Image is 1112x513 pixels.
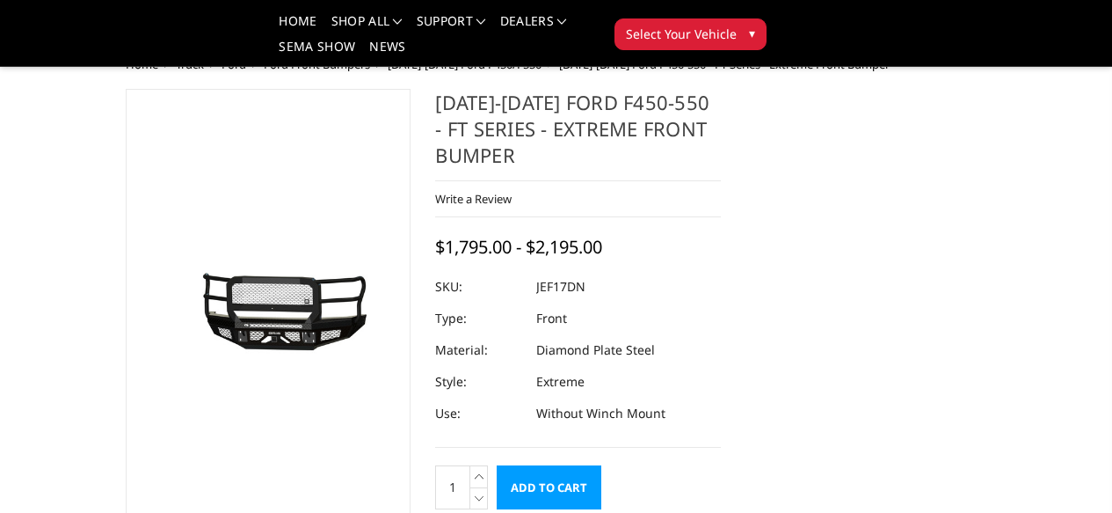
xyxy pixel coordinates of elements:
span: ▾ [749,24,755,42]
dt: SKU: [435,271,523,303]
a: shop all [331,15,403,40]
dd: JEF17DN [536,271,585,303]
input: Add to Cart [497,465,601,509]
span: Select Your Vehicle [626,25,737,43]
button: Select Your Vehicle [614,18,767,50]
a: Support [417,15,486,40]
span: $1,795.00 - $2,195.00 [435,235,602,259]
dt: Use: [435,398,523,429]
dt: Type: [435,303,523,334]
a: Dealers [500,15,567,40]
a: Write a Review [435,191,512,207]
img: 2017-2022 Ford F450-550 - FT Series - Extreme Front Bumper [131,244,406,375]
dt: Style: [435,366,523,398]
a: Home [279,15,316,40]
dd: Front [536,303,567,334]
dd: Diamond Plate Steel [536,334,655,366]
a: SEMA Show [279,40,355,66]
dd: Without Winch Mount [536,398,665,429]
a: News [369,40,405,66]
dd: Extreme [536,366,585,398]
dt: Material: [435,334,523,366]
h1: [DATE]-[DATE] Ford F450-550 - FT Series - Extreme Front Bumper [435,89,721,181]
